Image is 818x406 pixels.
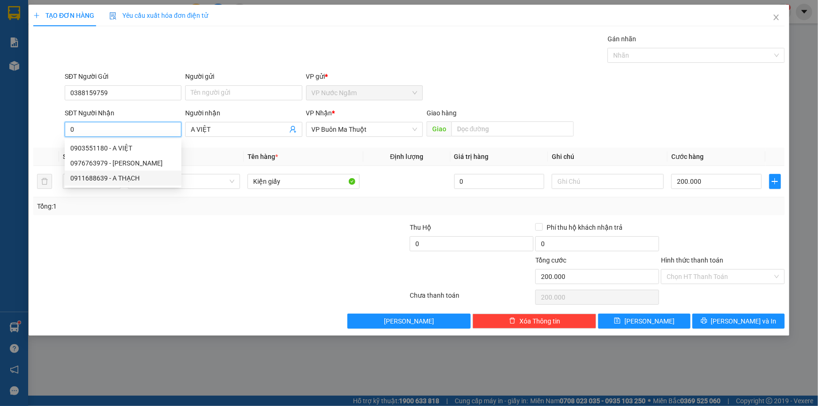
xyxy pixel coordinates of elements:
input: VD: Bàn, Ghế [248,174,360,189]
span: VP Buôn Ma Thuột [312,122,417,136]
input: Dọc đường [451,121,574,136]
span: Yêu cầu xuất hóa đơn điện tử [109,12,208,19]
div: VP gửi [306,71,423,82]
span: Giao [427,121,451,136]
button: printer[PERSON_NAME] và In [692,314,785,329]
span: [PERSON_NAME] [384,316,434,326]
span: Cước hàng [671,153,704,160]
span: Xóa Thông tin [519,316,560,326]
span: user-add [289,126,297,133]
span: Định lượng [390,153,423,160]
span: Phí thu hộ khách nhận trả [543,222,626,233]
div: 0903551180 - A VIỆT [70,143,176,153]
span: VP Nhận [306,109,332,117]
span: Tổng cước [535,256,566,264]
button: [PERSON_NAME] [347,314,471,329]
span: Giao hàng [427,109,457,117]
span: VP Nước Ngầm [312,86,417,100]
th: Ghi chú [548,148,668,166]
input: 0 [454,174,545,189]
div: 0903551180 - A VIỆT [65,141,181,156]
span: Tên hàng [248,153,278,160]
span: [PERSON_NAME] [624,316,675,326]
div: 0911688639 - A THẠCH [70,173,176,183]
span: plus [770,178,780,185]
span: save [614,317,621,325]
label: Hình thức thanh toán [661,256,723,264]
input: Ghi Chú [552,174,664,189]
span: Thu Hộ [410,224,431,231]
div: SĐT Người Gửi [65,71,181,82]
button: Close [763,5,789,31]
img: icon [109,12,117,20]
span: Bất kỳ [134,174,234,188]
img: logo.jpg [5,14,33,61]
div: 0976763979 - [PERSON_NAME] [70,158,176,168]
h2: VE3QNZLZ [5,67,75,83]
span: Giá trị hàng [454,153,489,160]
span: TẠO ĐƠN HÀNG [33,12,94,19]
b: Nhà xe Thiên Trung [38,8,84,64]
button: deleteXóa Thông tin [473,314,596,329]
div: SĐT Người Nhận [65,108,181,118]
h2: VP Nhận: Văn Phòng Đăk Nông [49,67,226,156]
span: printer [701,317,707,325]
span: plus [33,12,40,19]
span: SL [63,153,70,160]
div: Người nhận [185,108,302,118]
button: plus [769,174,781,189]
span: [PERSON_NAME] và In [711,316,777,326]
div: Chưa thanh toán [409,290,535,307]
div: Người gửi [185,71,302,82]
button: save[PERSON_NAME] [598,314,690,329]
div: Tổng: 1 [37,201,316,211]
div: 0976763979 - CAO NGUYÊN [65,156,181,171]
span: delete [509,317,516,325]
label: Gán nhãn [608,35,636,43]
div: 0911688639 - A THẠCH [65,171,181,186]
b: [DOMAIN_NAME] [125,8,226,23]
button: delete [37,174,52,189]
span: close [773,14,780,21]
